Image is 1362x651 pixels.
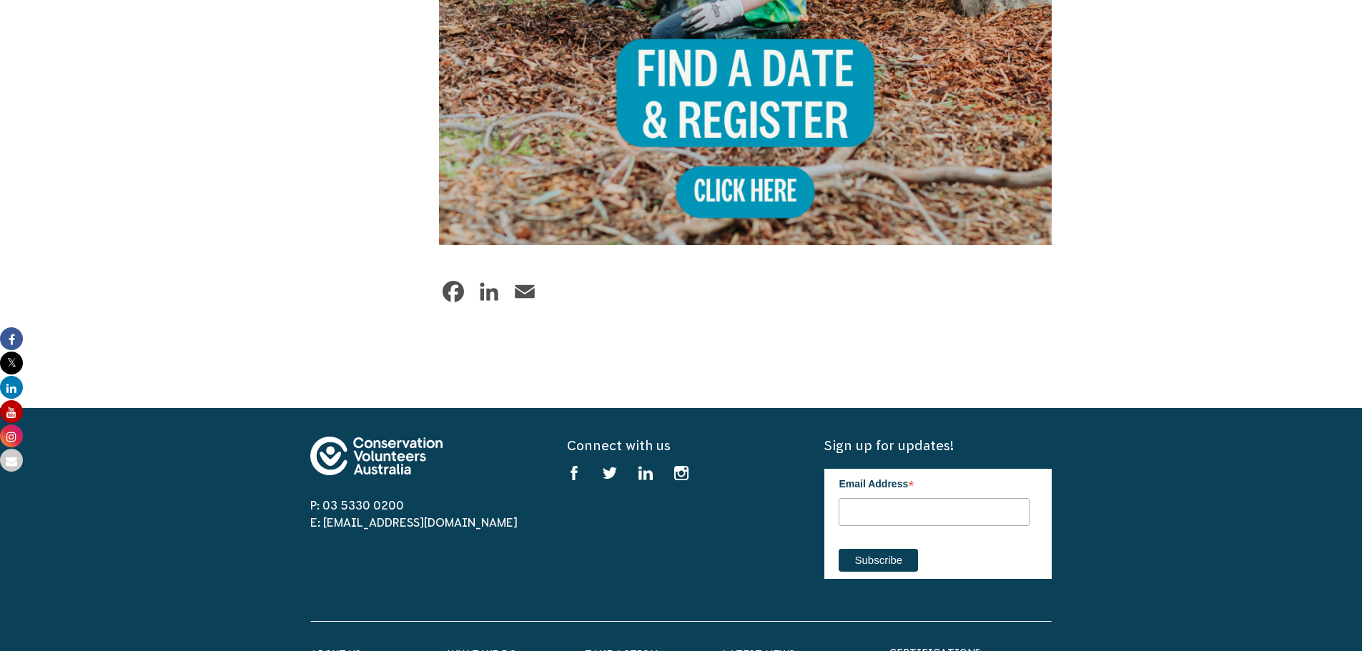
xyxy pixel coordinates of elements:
[310,437,443,475] img: logo-footer.svg
[310,516,518,529] a: E: [EMAIL_ADDRESS][DOMAIN_NAME]
[310,499,404,512] a: P: 03 5330 0200
[475,277,503,306] a: LinkedIn
[510,277,539,306] a: Email
[824,437,1052,454] h5: Sign up for updates!
[839,469,1030,496] label: Email Address
[839,549,918,572] input: Subscribe
[567,437,794,454] h5: Connect with us
[439,277,468,306] a: Facebook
